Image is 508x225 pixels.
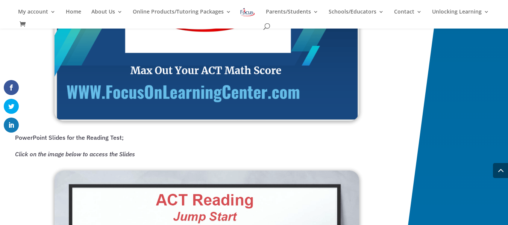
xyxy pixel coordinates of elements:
[329,9,384,22] a: Schools/Educators
[66,9,81,22] a: Home
[240,7,255,18] img: Focus on Learning
[15,132,410,149] p: PowerPoint Slides for the Reading Test;
[266,9,318,22] a: Parents/Students
[18,9,56,22] a: My account
[133,9,231,22] a: Online Products/Tutoring Packages
[394,9,422,22] a: Contact
[432,9,489,22] a: Unlocking Learning
[55,114,359,123] a: Digital ACT Prep English/Reading Workbook
[15,150,135,158] em: Click on the image below to access the Slides
[91,9,123,22] a: About Us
